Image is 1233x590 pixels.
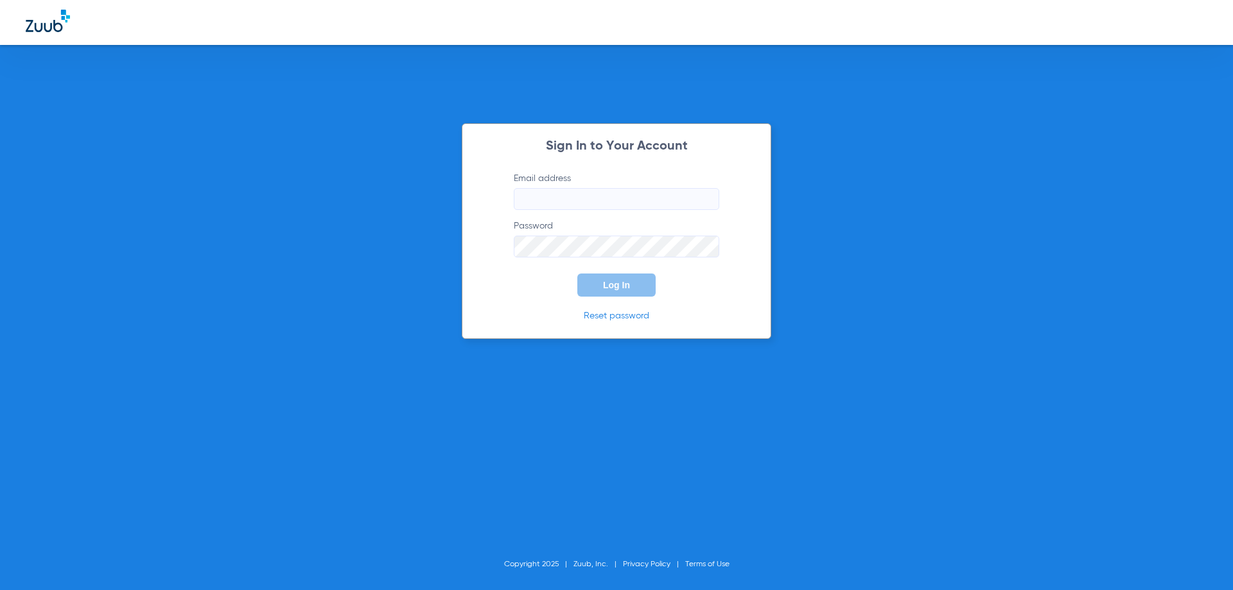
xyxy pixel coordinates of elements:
label: Password [514,220,719,257]
h2: Sign In to Your Account [494,140,739,153]
img: Zuub Logo [26,10,70,32]
a: Privacy Policy [623,560,670,568]
span: Log In [603,280,630,290]
button: Log In [577,273,656,297]
li: Copyright 2025 [504,558,573,571]
a: Reset password [584,311,649,320]
li: Zuub, Inc. [573,558,623,571]
input: Email address [514,188,719,210]
input: Password [514,236,719,257]
label: Email address [514,172,719,210]
a: Terms of Use [685,560,730,568]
